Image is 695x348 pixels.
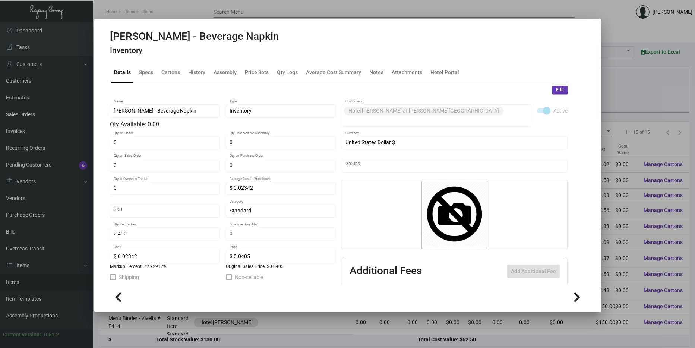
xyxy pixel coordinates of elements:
h2: Additional Fees [350,265,422,278]
div: Attachments [392,69,422,76]
input: Add new.. [345,163,563,169]
span: Non-sellable [235,273,263,282]
div: Average Cost Summary [306,69,361,76]
div: Specs [139,69,153,76]
div: 0.51.2 [44,331,59,339]
button: Add Additional Fee [507,265,560,278]
span: Active [553,106,568,115]
button: Edit [552,86,568,94]
span: Add Additional Fee [511,268,556,274]
mat-chip: Hotel [PERSON_NAME] at [PERSON_NAME][GEOGRAPHIC_DATA] [344,107,503,115]
div: Hotel Portal [430,69,459,76]
div: Qty Available: 0.00 [110,120,336,129]
h2: [PERSON_NAME] - Beverage Napkin [110,30,279,43]
div: Cartons [161,69,180,76]
div: Qty Logs [277,69,298,76]
h4: Inventory [110,46,279,55]
div: Price Sets [245,69,269,76]
div: Assembly [214,69,237,76]
div: History [188,69,205,76]
div: Notes [369,69,383,76]
input: Add new.. [345,117,527,123]
div: Details [114,69,131,76]
span: Shipping [119,273,139,282]
div: Current version: [3,331,41,339]
span: Edit [556,87,564,93]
